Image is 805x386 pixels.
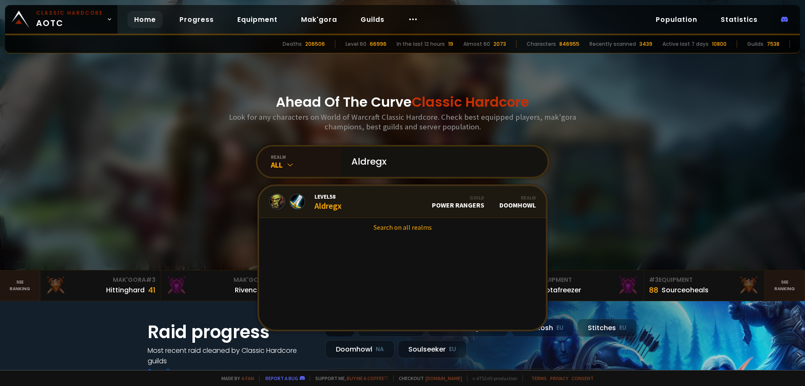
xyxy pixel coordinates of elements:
[276,92,529,112] h1: Ahead Of The Curve
[398,340,467,358] div: Soulseeker
[271,154,341,160] div: realm
[571,375,594,381] a: Consent
[528,276,639,284] div: Equipment
[397,40,445,48] div: In the last 12 hours
[161,270,282,301] a: Mak'Gora#2Rivench100
[393,375,462,381] span: Checkout
[314,193,342,200] span: Level 58
[639,40,652,48] div: 3439
[166,276,276,284] div: Mak'Gora
[523,270,644,301] a: #2Equipment88Notafreezer
[259,186,546,218] a: Level58AldregxGuildPower RangersRealmDoomhowl
[305,40,325,48] div: 206506
[589,40,636,48] div: Recently scanned
[550,375,568,381] a: Privacy
[765,270,805,301] a: Seeranking
[426,375,462,381] a: [DOMAIN_NAME]
[226,112,579,131] h3: Look for any characters on World of Warcraft Classic Hardcore. Check best equipped players, mak'g...
[173,11,221,28] a: Progress
[271,160,341,170] div: All
[499,194,536,209] div: Doomhowl
[531,375,547,381] a: Terms
[231,11,284,28] a: Equipment
[345,40,366,48] div: Level 60
[40,270,161,301] a: Mak'Gora#3Hittinghard41
[577,319,637,337] div: Stitches
[36,9,103,17] small: Classic Hardcore
[556,324,563,332] small: EU
[747,40,763,48] div: Guilds
[146,276,156,284] span: # 3
[712,40,727,48] div: 10800
[106,285,145,295] div: Hittinghard
[644,270,765,301] a: #3Equipment88Sourceoheals
[148,284,156,296] div: 41
[283,40,302,48] div: Deaths
[649,276,659,284] span: # 3
[216,375,254,381] span: Made by
[259,218,546,236] a: Search on all realms
[714,11,764,28] a: Statistics
[432,194,484,201] div: Guild
[265,375,298,381] a: Report a bug
[5,5,117,34] a: Classic HardcoreAOTC
[346,147,538,177] input: Search a character...
[662,40,709,48] div: Active last 7 days
[235,285,261,295] div: Rivench
[376,345,384,354] small: NA
[499,194,536,201] div: Realm
[649,276,759,284] div: Equipment
[45,276,156,284] div: Mak'Gora
[36,9,103,29] span: AOTC
[347,375,388,381] a: Buy me a coffee
[559,40,579,48] div: 846955
[449,345,456,354] small: EU
[370,40,387,48] div: 66996
[467,375,517,381] span: v. d752d5 - production
[310,375,388,381] span: Support me,
[463,40,490,48] div: Almost 60
[767,40,779,48] div: 7538
[662,285,709,295] div: Sourceoheals
[649,11,704,28] a: Population
[541,285,581,295] div: Notafreezer
[127,11,163,28] a: Home
[448,40,453,48] div: 19
[148,319,315,345] h1: Raid progress
[527,40,556,48] div: Characters
[325,340,395,358] div: Doomhowl
[148,367,202,376] a: See all progress
[493,40,506,48] div: 2073
[294,11,344,28] a: Mak'gora
[314,193,342,211] div: Aldregx
[512,319,574,337] div: Nek'Rosh
[241,375,254,381] a: a fan
[412,92,529,111] span: Classic Hardcore
[148,345,315,366] h4: Most recent raid cleaned by Classic Hardcore guilds
[432,194,484,209] div: Power Rangers
[619,324,626,332] small: EU
[354,11,391,28] a: Guilds
[649,284,658,296] div: 88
